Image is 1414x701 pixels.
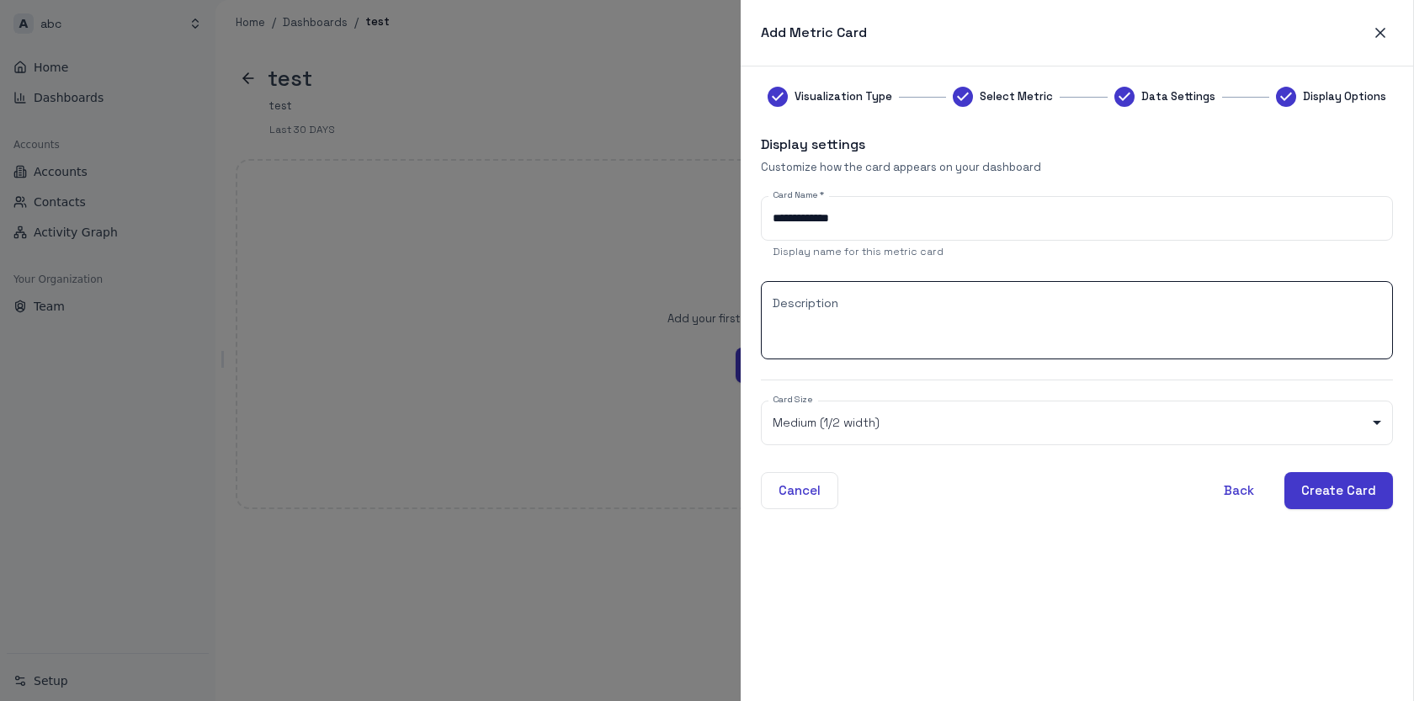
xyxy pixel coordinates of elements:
[773,393,812,406] label: Card Size
[1303,89,1386,105] span: Display Options
[1141,89,1215,105] span: Data Settings
[773,243,1381,261] p: Display name for this metric card
[980,89,1053,105] span: Select Metric
[1284,472,1393,509] button: Create Card
[795,89,892,105] span: Visualization Type
[1207,472,1271,509] button: Back
[761,160,1393,176] p: Customize how the card appears on your dashboard
[761,401,1393,445] div: Medium (1/2 width)
[773,189,825,201] label: Card Name
[761,22,867,44] h6: Add Metric Card
[761,134,1393,156] h6: Display settings
[761,472,838,509] button: Cancel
